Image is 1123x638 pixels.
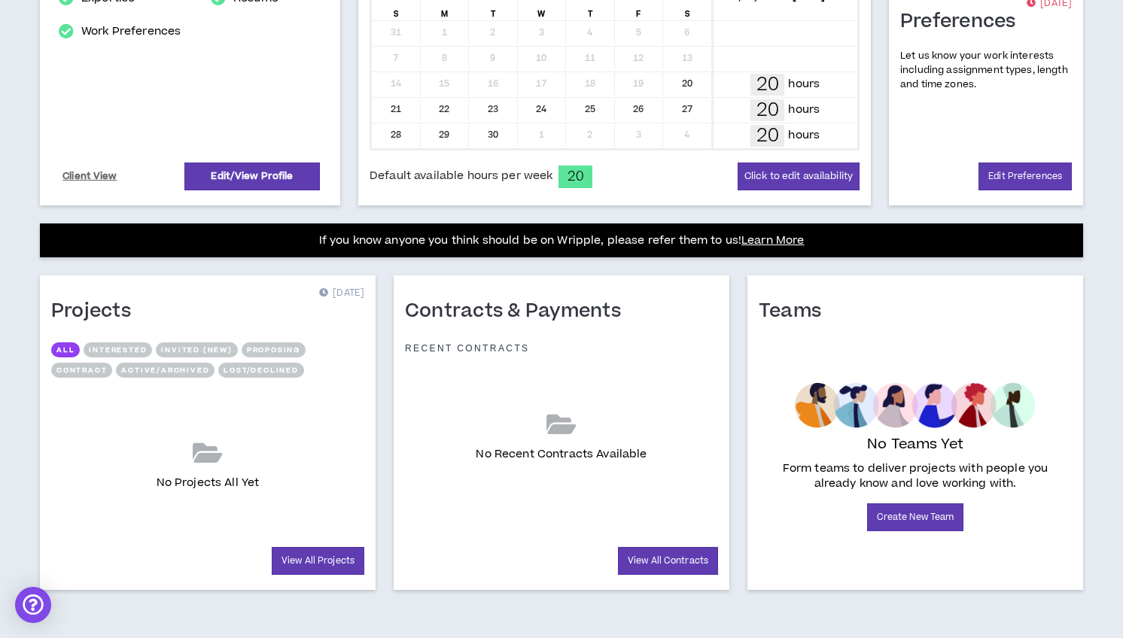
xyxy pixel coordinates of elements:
p: If you know anyone you think should be on Wripple, please refer them to us! [319,232,805,250]
h1: Projects [51,299,142,324]
button: Invited (new) [156,342,237,357]
p: No Projects All Yet [157,475,260,491]
a: Client View [60,163,120,190]
h1: Teams [759,299,832,324]
button: Contract [51,363,112,378]
a: Edit/View Profile [184,163,320,190]
a: Edit Preferences [978,163,1072,190]
a: Learn More [741,232,804,248]
div: Open Intercom Messenger [15,587,51,623]
p: No Teams Yet [867,434,963,455]
p: [DATE] [319,286,364,301]
p: hours [788,127,820,144]
p: Form teams to deliver projects with people you already know and love working with. [765,461,1066,491]
button: Interested [84,342,152,357]
p: Recent Contracts [405,342,530,354]
img: empty [795,383,1035,428]
a: View All Projects [272,547,364,575]
button: Proposing [242,342,306,357]
a: Create New Team [867,503,964,531]
button: Click to edit availability [738,163,860,190]
button: All [51,342,80,357]
p: hours [788,76,820,93]
a: View All Contracts [618,547,718,575]
p: Let us know your work interests including assignment types, length and time zones. [900,49,1072,93]
p: hours [788,102,820,118]
span: Default available hours per week [370,168,552,184]
p: No Recent Contracts Available [476,446,647,463]
h1: Contracts & Payments [405,299,632,324]
button: Active/Archived [116,363,215,378]
h1: Preferences [900,10,1027,34]
a: Work Preferences [81,23,181,41]
button: Lost/Declined [218,363,303,378]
